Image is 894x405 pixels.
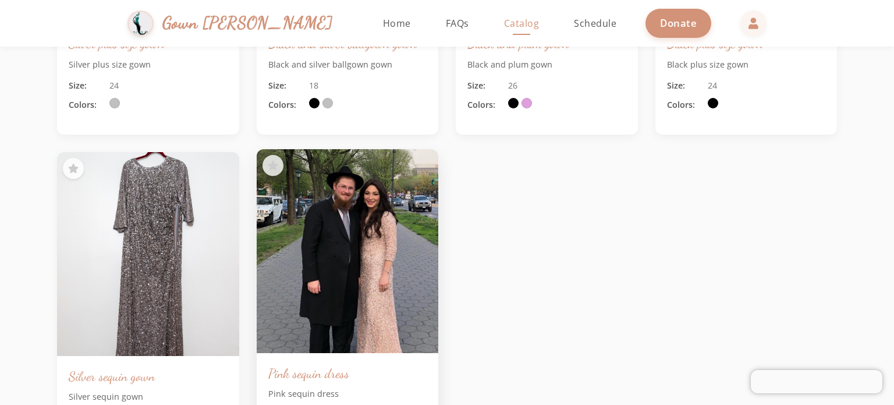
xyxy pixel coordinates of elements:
[268,58,427,71] p: Black and silver ballgown gown
[708,79,717,92] span: 24
[268,98,303,111] span: Colors:
[69,368,228,385] h3: Silver sequin gown
[645,9,711,37] a: Donate
[268,388,427,400] p: Pink sequin dress
[69,79,104,92] span: Size:
[660,16,697,30] span: Donate
[309,79,318,92] span: 18
[504,17,540,30] span: Catalog
[109,79,119,92] span: 24
[467,79,502,92] span: Size:
[751,370,882,393] iframe: Chatra live chat
[69,58,228,71] p: Silver plus size gown
[667,98,702,111] span: Colors:
[574,17,616,30] span: Schedule
[667,58,826,71] p: Black plus size gown
[667,79,702,92] span: Size:
[446,17,469,30] span: FAQs
[69,390,228,403] p: Silver sequin gown
[162,10,333,36] span: Gown [PERSON_NAME]
[508,79,517,92] span: 26
[268,365,427,382] h3: Pink sequin dress
[127,10,154,37] img: Gown Gmach Logo
[252,144,443,358] img: Pink sequin dress
[57,152,239,356] img: Silver sequin gown
[127,8,345,40] a: Gown [PERSON_NAME]
[383,17,411,30] span: Home
[268,79,303,92] span: Size:
[69,98,104,111] span: Colors:
[467,98,502,111] span: Colors:
[467,58,626,71] p: Black and plum gown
